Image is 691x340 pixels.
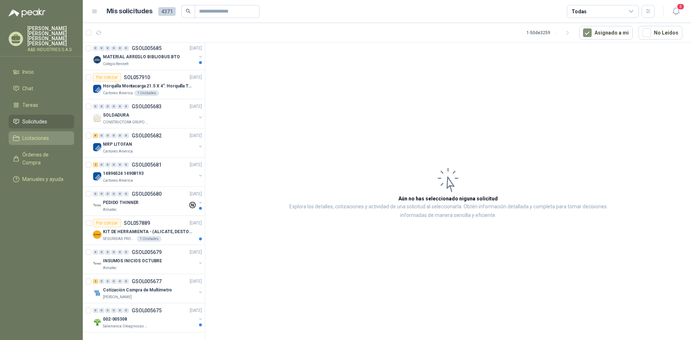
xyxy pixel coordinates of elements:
[132,308,162,313] p: GSOL005675
[190,45,202,52] p: [DATE]
[105,104,110,109] div: 0
[93,143,101,151] img: Company Logo
[103,265,117,271] p: Almatec
[93,55,101,64] img: Company Logo
[105,133,110,138] div: 0
[103,149,133,154] p: Cartones America
[93,289,101,297] img: Company Logo
[527,27,573,38] div: 1 - 50 de 3259
[103,83,193,90] p: Horquilla Montacarga 21.5 X 4": Horquilla Telescopica Overall size 2108 x 660 x 324mm
[190,307,202,314] p: [DATE]
[103,323,148,329] p: Salamanca Oleaginosas SAS
[99,133,104,138] div: 0
[9,148,74,169] a: Órdenes de Compra
[124,221,150,226] p: SOL057889
[158,7,176,16] span: 4371
[93,104,98,109] div: 0
[93,44,203,67] a: 0 0 0 0 0 0 GSOL005685[DATE] Company LogoMATERIAL ARREGLO BIBLIOBUS BTOColegio Bennett
[99,104,104,109] div: 0
[105,162,110,167] div: 0
[22,118,47,126] span: Solicitudes
[103,178,133,183] p: Cartones America
[117,191,123,196] div: 0
[105,308,110,313] div: 0
[93,131,203,154] a: 6 0 0 0 0 0 GSOL005682[DATE] Company LogoMRP LITOFANCartones America
[93,279,98,284] div: 3
[93,46,98,51] div: 0
[93,250,98,255] div: 0
[111,104,117,109] div: 0
[117,162,123,167] div: 0
[117,250,123,255] div: 0
[103,119,148,125] p: CONSTRUCTORA GRUPO FIP
[123,308,129,313] div: 0
[93,259,101,268] img: Company Logo
[123,191,129,196] div: 0
[99,250,104,255] div: 0
[123,46,129,51] div: 0
[22,151,67,167] span: Órdenes de Compra
[83,216,205,245] a: Por cotizarSOL057889[DATE] Company LogoKIT DE HERRAMIENTA - (ALICATE, DESTORNILLADOR,LLAVE DE EXP...
[111,308,117,313] div: 0
[99,308,104,313] div: 0
[93,133,98,138] div: 6
[132,279,162,284] p: GSOL005677
[103,258,162,264] p: INSUMOS INICIOS OCTUBRE
[103,54,180,60] p: MATERIAL ARREGLO BIBLIOBUS BTO
[107,6,153,17] h1: Mis solicitudes
[277,203,619,220] p: Explora los detalles, cotizaciones y actividad de una solicitud al seleccionarla. Obtén informaci...
[103,141,132,148] p: MRP LITOFAN
[111,46,117,51] div: 0
[9,9,45,17] img: Logo peakr
[99,191,104,196] div: 0
[190,132,202,139] p: [DATE]
[103,287,172,294] p: Cotización Compra de Multímetro
[190,74,202,81] p: [DATE]
[93,160,203,183] a: 2 0 0 0 0 0 GSOL005681[DATE] Company Logo14896524 14908193Cartones America
[93,306,203,329] a: 0 0 0 0 0 0 GSOL005675[DATE] Company Logo002-005308Salamanca Oleaginosas SAS
[123,162,129,167] div: 0
[123,133,129,138] div: 0
[190,249,202,256] p: [DATE]
[117,104,123,109] div: 0
[117,279,123,284] div: 0
[22,175,63,183] span: Manuales y ayuda
[103,112,129,119] p: SOLDADURA
[93,248,203,271] a: 0 0 0 0 0 0 GSOL005679[DATE] Company LogoINSUMOS INICIOS OCTUBREAlmatec
[111,191,117,196] div: 0
[9,98,74,112] a: Tareas
[93,277,203,300] a: 3 0 0 0 0 0 GSOL005677[DATE] Company LogoCotización Compra de Multímetro[PERSON_NAME]
[103,90,133,96] p: Cartones America
[103,316,127,323] p: 002-005308
[93,308,98,313] div: 0
[103,236,135,242] p: SEGURIDAD PROVISER LTDA
[105,191,110,196] div: 0
[103,294,132,300] p: [PERSON_NAME]
[134,90,159,96] div: 1 Unidades
[103,207,117,213] p: Almatec
[93,85,101,93] img: Company Logo
[105,46,110,51] div: 0
[93,318,101,326] img: Company Logo
[93,230,101,239] img: Company Logo
[117,46,123,51] div: 0
[132,250,162,255] p: GSOL005679
[105,279,110,284] div: 0
[137,236,162,242] div: 1 Unidades
[132,191,162,196] p: GSOL005680
[99,279,104,284] div: 0
[93,162,98,167] div: 2
[111,250,117,255] div: 0
[93,172,101,181] img: Company Logo
[9,82,74,95] a: Chat
[103,199,139,206] p: PEDIDO THINNER
[132,133,162,138] p: GSOL005682
[111,133,117,138] div: 0
[27,26,74,46] p: [PERSON_NAME] [PERSON_NAME] [PERSON_NAME] [PERSON_NAME]
[93,114,101,122] img: Company Logo
[93,201,101,210] img: Company Logo
[638,26,682,40] button: No Leídos
[572,8,587,15] div: Todas
[93,191,98,196] div: 0
[123,104,129,109] div: 0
